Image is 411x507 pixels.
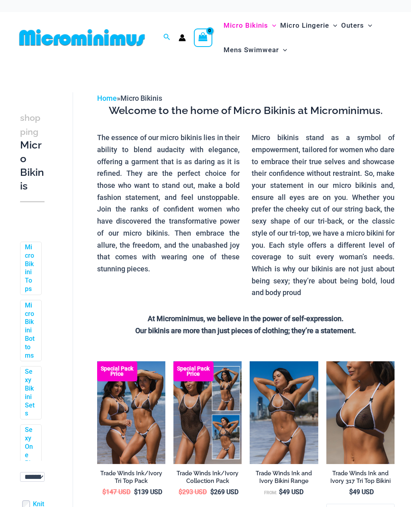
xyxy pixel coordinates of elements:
img: Tradewinds Ink and Ivory 317 Tri Top 01 [326,361,395,464]
a: Account icon link [179,34,186,41]
a: Mens SwimwearMenu ToggleMenu Toggle [222,38,289,62]
h2: Trade Winds Ink and Ivory Bikini Range [250,470,318,485]
span: Menu Toggle [364,15,372,36]
h3: Micro Bikinis [20,111,45,193]
a: Tradewinds Ink and Ivory 384 Halter 453 Micro 02Tradewinds Ink and Ivory 384 Halter 453 Micro 01T... [250,361,318,464]
img: Top Bum Pack [97,361,165,464]
span: $ [102,488,106,496]
a: Micro LingerieMenu ToggleMenu Toggle [278,13,339,38]
span: Mens Swimwear [224,40,279,60]
h2: Trade Winds Ink and Ivory 317 Tri Top Bikini [326,470,395,485]
a: Trade Winds Ink/Ivory Collection Pack [173,470,242,488]
a: Sexy Bikini Sets [25,368,35,418]
span: Menu Toggle [279,40,287,60]
span: shopping [20,113,41,137]
span: $ [349,488,353,496]
bdi: 49 USD [279,488,303,496]
span: Menu Toggle [268,15,276,36]
a: Search icon link [163,33,171,43]
bdi: 139 USD [134,488,162,496]
a: Tradewinds Ink and Ivory 317 Tri Top 01Tradewinds Ink and Ivory 317 Tri Top 453 Micro 06Tradewind... [326,361,395,464]
h2: Trade Winds Ink/Ivory Tri Top Pack [97,470,165,485]
bdi: 147 USD [102,488,130,496]
select: wpc-taxonomy-pa_color-745982 [20,472,45,482]
b: Special Pack Price [173,366,214,377]
strong: At Microminimus, we believe in the power of self-expression. [148,314,344,323]
a: Collection Pack Collection Pack b (1)Collection Pack b (1) [173,361,242,464]
nav: Site Navigation [220,12,395,63]
span: $ [179,488,182,496]
span: Menu Toggle [329,15,337,36]
h3: Welcome to the home of Micro Bikinis at Microminimus. [97,104,395,118]
span: From: [264,490,277,495]
a: Home [97,94,117,102]
a: Trade Winds Ink and Ivory 317 Tri Top Bikini [326,470,395,488]
bdi: 269 USD [210,488,238,496]
span: Micro Bikinis [224,15,268,36]
span: $ [134,488,138,496]
span: Outers [341,15,364,36]
img: MM SHOP LOGO FLAT [16,29,148,47]
span: $ [210,488,214,496]
a: Trade Winds Ink and Ivory Bikini Range [250,470,318,488]
strong: Our bikinis are more than just pieces of clothing; they’re a statement. [135,326,356,335]
a: OutersMenu ToggleMenu Toggle [339,13,374,38]
bdi: 293 USD [179,488,207,496]
p: Micro bikinis stand as a symbol of empowerment, tailored for women who dare to embrace their true... [252,132,395,299]
h2: Trade Winds Ink/Ivory Collection Pack [173,470,242,485]
p: The essence of our micro bikinis lies in their ability to blend audacity with elegance, offering ... [97,132,240,275]
img: Collection Pack [173,361,242,464]
span: » [97,94,162,102]
b: Special Pack Price [97,366,137,377]
span: Micro Bikinis [120,94,162,102]
a: Top Bum Pack Top Bum Pack bTop Bum Pack b [97,361,165,464]
a: Micro BikinisMenu ToggleMenu Toggle [222,13,278,38]
span: $ [279,488,283,496]
img: Tradewinds Ink and Ivory 384 Halter 453 Micro 02 [250,361,318,464]
a: Micro Bikini Tops [25,243,35,293]
a: Trade Winds Ink/Ivory Tri Top Pack [97,470,165,488]
bdi: 49 USD [349,488,374,496]
span: Micro Lingerie [280,15,329,36]
a: Micro Bikini Bottoms [25,301,35,360]
a: View Shopping Cart, empty [194,29,212,47]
